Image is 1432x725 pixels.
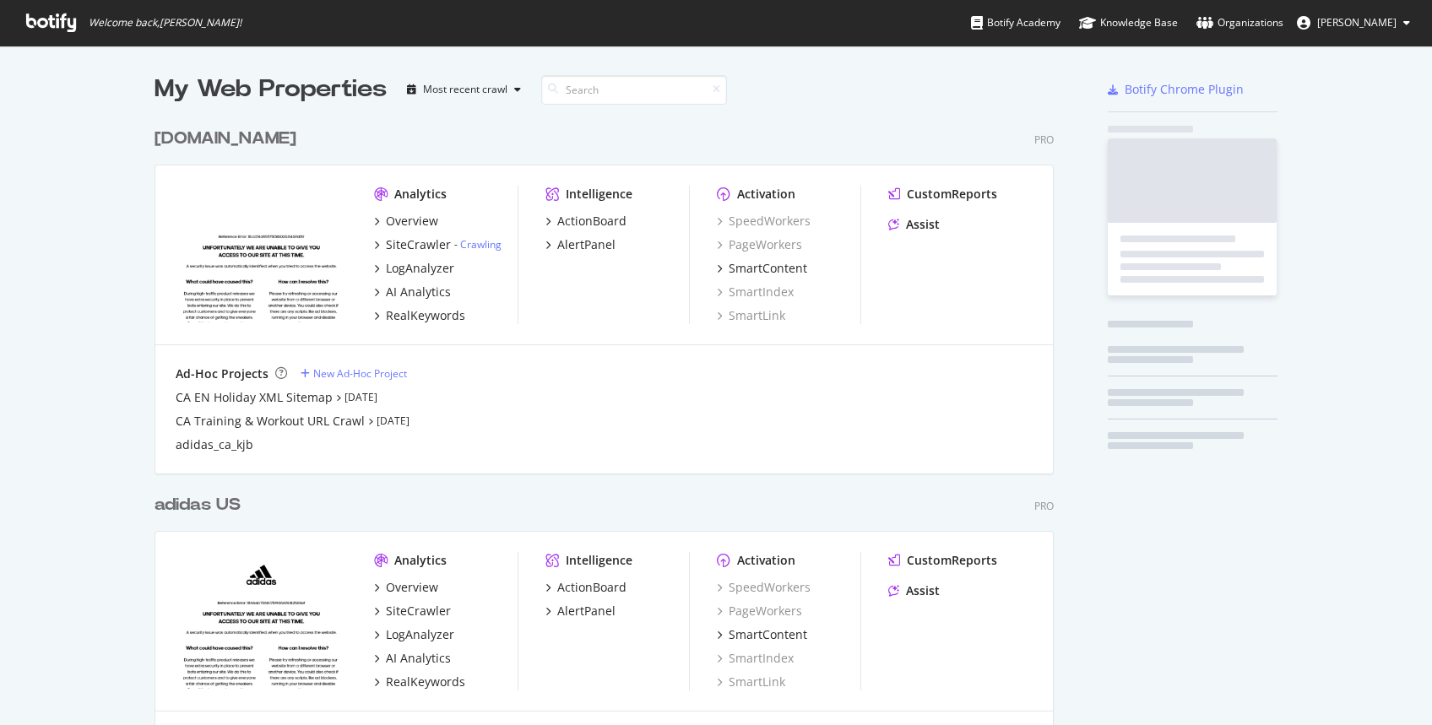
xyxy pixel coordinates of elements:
[557,603,616,619] div: AlertPanel
[374,213,438,230] a: Overview
[374,236,502,253] a: SiteCrawler- Crawling
[717,213,811,230] a: SpeedWorkers
[729,260,807,277] div: SmartContent
[717,579,811,596] a: SpeedWorkers
[557,579,626,596] div: ActionBoard
[386,626,454,643] div: LogAnalyzer
[566,552,632,569] div: Intelligence
[386,213,438,230] div: Overview
[344,390,377,404] a: [DATE]
[176,413,365,430] a: CA Training & Workout URL Crawl
[386,284,451,300] div: AI Analytics
[374,307,465,324] a: RealKeywords
[557,236,616,253] div: AlertPanel
[737,186,795,203] div: Activation
[1317,15,1397,30] span: Kate Fischer
[155,73,387,106] div: My Web Properties
[155,127,303,151] a: [DOMAIN_NAME]
[313,366,407,381] div: New Ad-Hoc Project
[460,237,502,252] a: Crawling
[423,84,507,95] div: Most recent crawl
[386,650,451,667] div: AI Analytics
[1034,133,1054,147] div: Pro
[374,579,438,596] a: Overview
[717,674,785,690] a: SmartLink
[545,603,616,619] a: AlertPanel
[176,186,347,322] img: adidas.ca
[717,603,802,619] a: PageWorkers
[906,216,940,233] div: Assist
[89,16,241,30] span: Welcome back, [PERSON_NAME] !
[176,552,347,689] img: adidas.com/us
[906,582,940,599] div: Assist
[374,626,454,643] a: LogAnalyzer
[394,186,447,203] div: Analytics
[717,260,807,277] a: SmartContent
[1196,14,1283,31] div: Organizations
[386,603,451,619] div: SiteCrawler
[1079,14,1178,31] div: Knowledge Base
[374,674,465,690] a: RealKeywords
[374,260,454,277] a: LogAnalyzer
[155,493,247,517] a: adidas US
[374,650,451,667] a: AI Analytics
[566,186,632,203] div: Intelligence
[155,493,241,517] div: adidas US
[729,626,807,643] div: SmartContent
[888,582,940,599] a: Assist
[971,14,1060,31] div: Botify Academy
[545,213,626,230] a: ActionBoard
[386,236,451,253] div: SiteCrawler
[717,284,794,300] a: SmartIndex
[888,186,997,203] a: CustomReports
[888,216,940,233] a: Assist
[1034,499,1054,513] div: Pro
[155,127,296,151] div: [DOMAIN_NAME]
[717,626,807,643] a: SmartContent
[374,603,451,619] a: SiteCrawler
[888,552,997,569] a: CustomReports
[176,436,253,453] a: adidas_ca_kjb
[377,414,410,428] a: [DATE]
[545,236,616,253] a: AlertPanel
[557,213,626,230] div: ActionBoard
[374,284,451,300] a: AI Analytics
[394,552,447,569] div: Analytics
[1108,81,1244,98] a: Botify Chrome Plugin
[386,260,454,277] div: LogAnalyzer
[717,650,794,667] a: SmartIndex
[717,307,785,324] a: SmartLink
[907,186,997,203] div: CustomReports
[1125,81,1244,98] div: Botify Chrome Plugin
[386,307,465,324] div: RealKeywords
[400,76,528,103] button: Most recent crawl
[541,75,727,105] input: Search
[717,236,802,253] a: PageWorkers
[1283,9,1424,36] button: [PERSON_NAME]
[386,579,438,596] div: Overview
[907,552,997,569] div: CustomReports
[301,366,407,381] a: New Ad-Hoc Project
[454,237,502,252] div: -
[176,389,333,406] a: CA EN Holiday XML Sitemap
[545,579,626,596] a: ActionBoard
[176,365,268,382] div: Ad-Hoc Projects
[737,552,795,569] div: Activation
[386,674,465,690] div: RealKeywords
